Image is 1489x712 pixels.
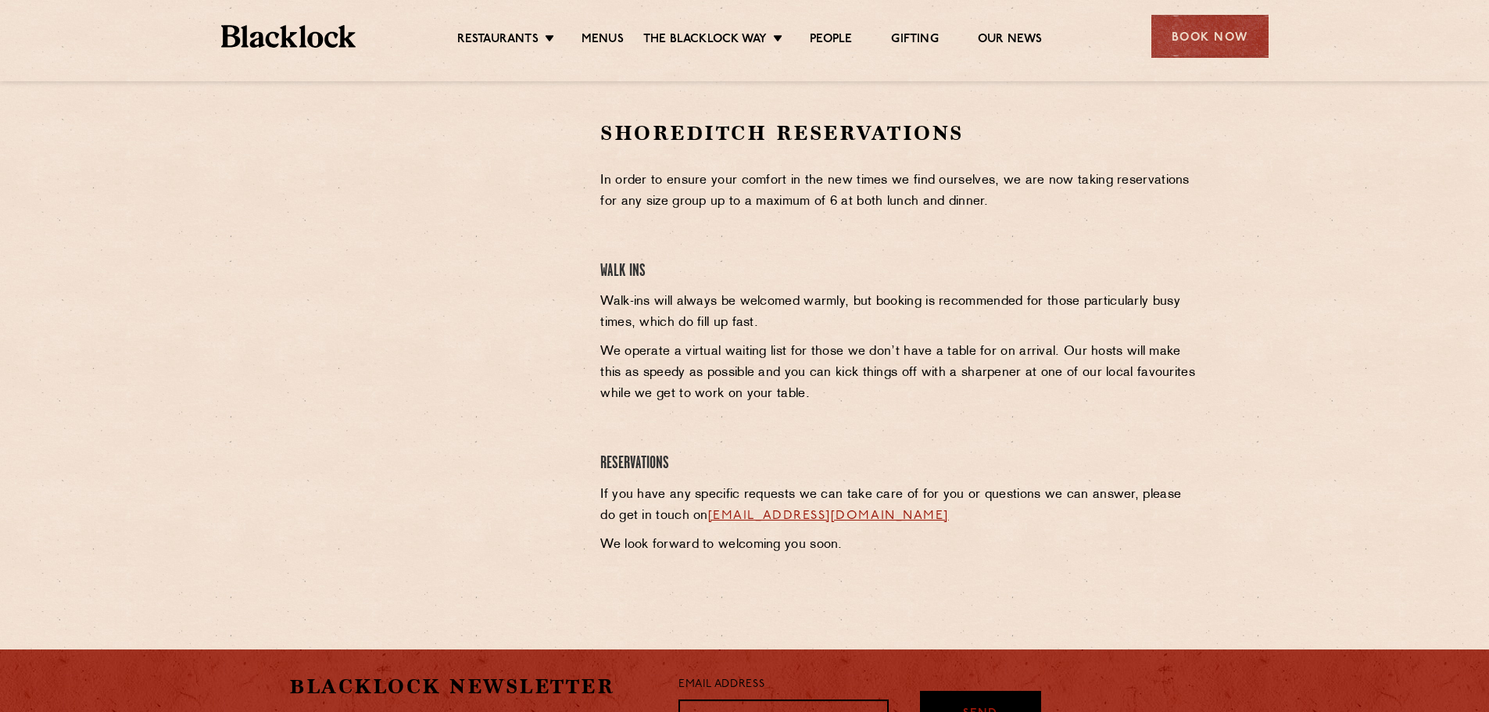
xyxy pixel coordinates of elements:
img: BL_Textured_Logo-footer-cropped.svg [221,25,356,48]
p: Walk-ins will always be welcomed warmly, but booking is recommended for those particularly busy t... [600,292,1200,334]
div: Book Now [1151,15,1269,58]
a: Restaurants [457,32,539,49]
h2: Shoreditch Reservations [600,120,1200,147]
iframe: OpenTable make booking widget [345,120,521,355]
a: Gifting [891,32,938,49]
a: Our News [978,32,1043,49]
h4: Reservations [600,453,1200,474]
p: We look forward to welcoming you soon. [600,535,1200,556]
label: Email Address [678,676,764,694]
a: People [810,32,852,49]
a: [EMAIL_ADDRESS][DOMAIN_NAME] [708,510,949,522]
a: The Blacklock Way [643,32,767,49]
p: If you have any specific requests we can take care of for you or questions we can answer, please ... [600,485,1200,527]
h4: Walk Ins [600,261,1200,282]
a: Menus [582,32,624,49]
p: We operate a virtual waiting list for those we don’t have a table for on arrival. Our hosts will ... [600,342,1200,405]
p: In order to ensure your comfort in the new times we find ourselves, we are now taking reservation... [600,170,1200,213]
h2: Blacklock Newsletter [289,673,655,700]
